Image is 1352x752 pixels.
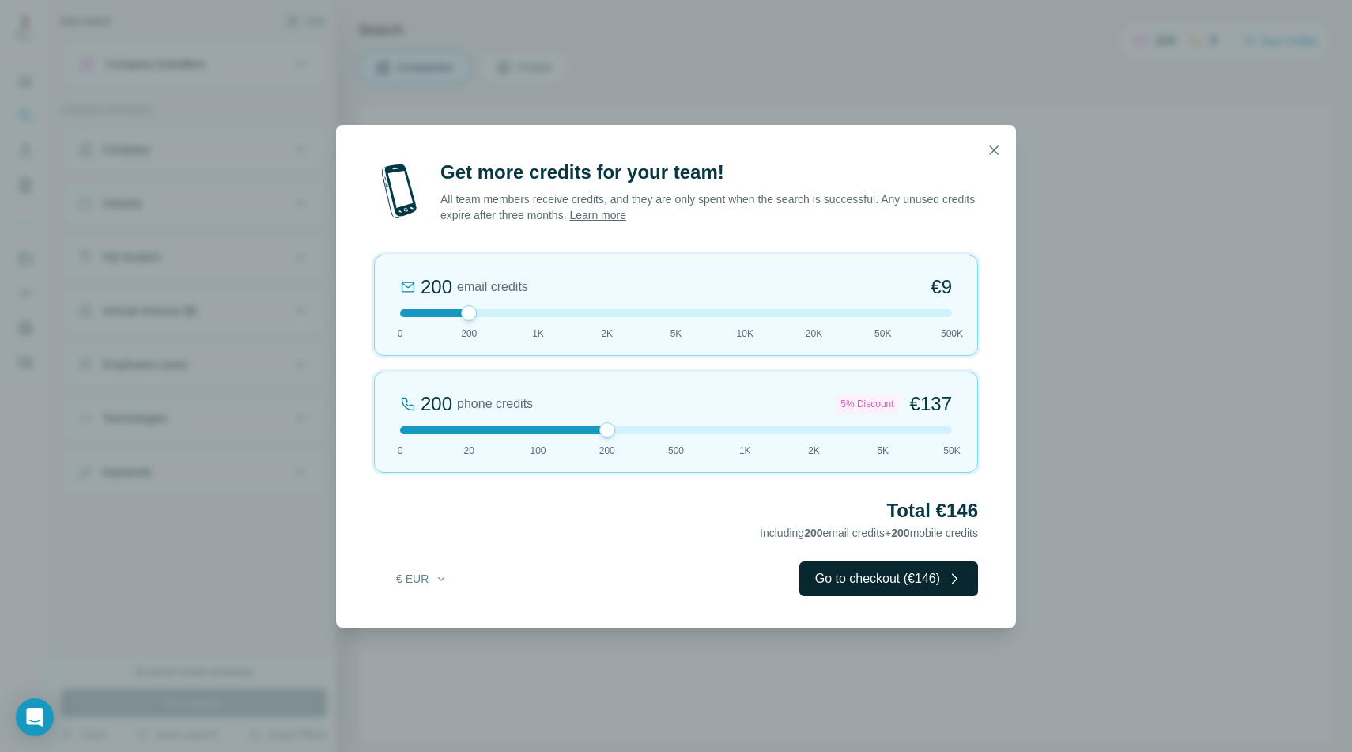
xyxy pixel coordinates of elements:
span: 200 [804,527,822,539]
div: Open Intercom Messenger [16,698,54,736]
img: mobile-phone [374,160,425,223]
h2: Total €146 [374,498,978,523]
span: 200 [891,527,909,539]
span: €9 [931,274,952,300]
button: € EUR [385,565,459,593]
span: 50K [874,327,891,341]
button: Go to checkout (€146) [799,561,978,596]
div: 200 [421,274,452,300]
span: 5K [670,327,682,341]
a: Learn more [569,209,626,221]
span: 500 [668,444,684,458]
span: 0 [398,327,403,341]
span: 20K [806,327,822,341]
span: 2K [601,327,613,341]
span: 200 [461,327,477,341]
span: 20 [464,444,474,458]
span: 1K [532,327,544,341]
span: Including email credits + mobile credits [760,527,978,539]
span: €137 [910,391,952,417]
p: All team members receive credits, and they are only spent when the search is successful. Any unus... [440,191,978,223]
span: 50K [943,444,960,458]
span: 200 [599,444,615,458]
div: 5% Discount [836,395,898,414]
span: email credits [457,278,528,297]
span: 0 [398,444,403,458]
span: 2K [808,444,820,458]
span: phone credits [457,395,533,414]
span: 500K [941,327,963,341]
span: 5K [877,444,889,458]
span: 10K [737,327,753,341]
span: 100 [530,444,546,458]
div: 200 [421,391,452,417]
span: 1K [739,444,751,458]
